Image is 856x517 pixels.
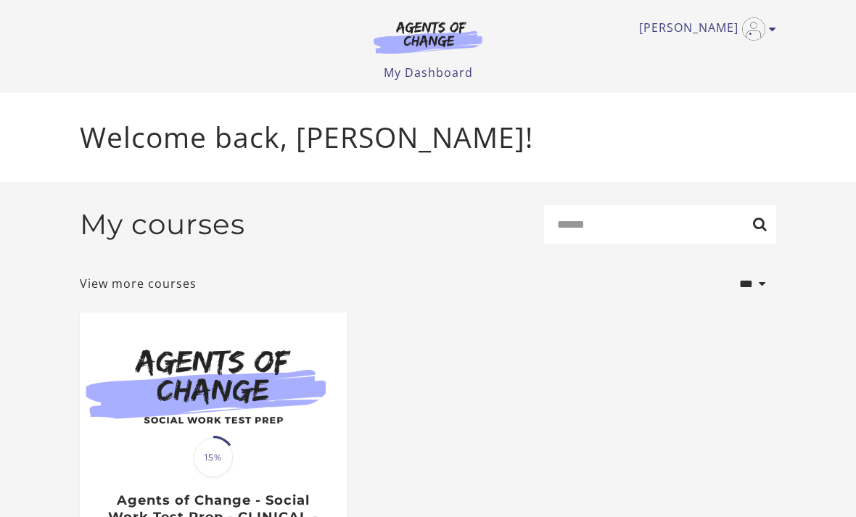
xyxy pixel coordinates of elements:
[80,275,197,292] a: View more courses
[194,438,233,477] span: 15%
[80,207,245,241] h2: My courses
[80,116,776,159] p: Welcome back, [PERSON_NAME]!
[639,17,769,41] a: Toggle menu
[358,20,498,54] img: Agents of Change Logo
[384,65,473,80] a: My Dashboard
